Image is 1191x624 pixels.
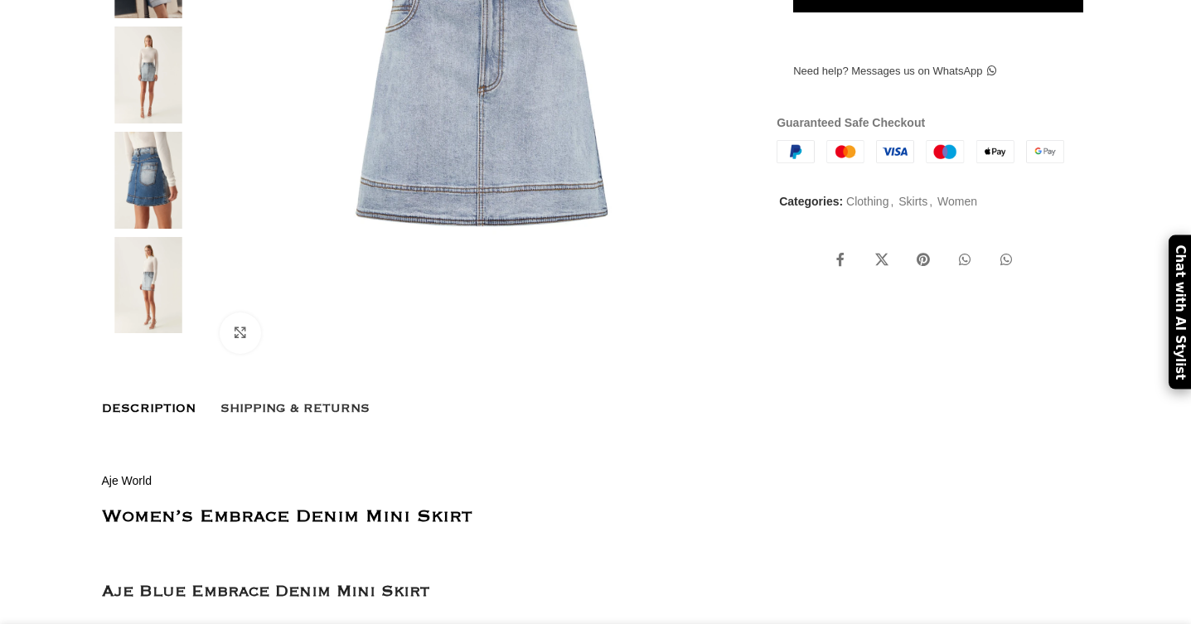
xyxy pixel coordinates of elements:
strong: Guaranteed Safe Checkout [777,116,925,129]
span: Description [102,399,196,418]
a: WhatsApp social link [990,244,1023,277]
img: Embrace Denim Mini Skirt [98,27,199,123]
a: Need help? Messages us on WhatsApp [777,54,1012,89]
span: , [929,192,932,210]
a: Clothing [846,195,888,208]
a: WhatsApp social link [948,244,981,277]
a: Shipping & Returns [220,391,370,426]
a: Description [102,391,196,426]
span: , [890,192,893,210]
a: Facebook social link [824,244,857,277]
span: Categories: [779,195,843,208]
a: Pinterest social link [907,244,940,277]
h3: Aje Blue Embrace Denim Mini Skirt [102,579,1090,605]
span: Shipping & Returns [220,399,370,418]
img: Aje clothing [98,132,199,229]
a: Women [937,195,977,208]
strong: Women’s Embrace Denim Mini Skirt [102,510,472,523]
a: Aje World [102,474,152,487]
img: aje world [98,237,199,334]
img: guaranteed-safe-checkout-bordered.j [777,140,1064,163]
a: X social link [865,244,898,277]
a: Skirts [898,195,927,208]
